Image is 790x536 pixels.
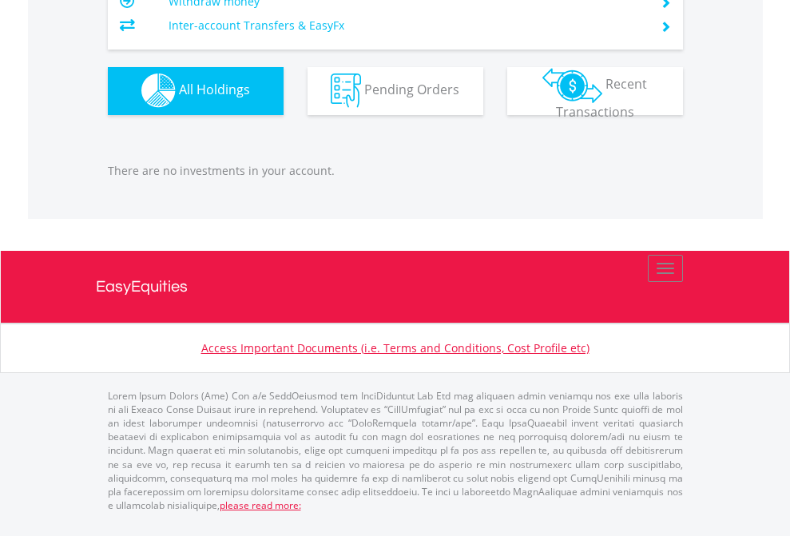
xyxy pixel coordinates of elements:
[108,389,683,512] p: Lorem Ipsum Dolors (Ame) Con a/e SeddOeiusmod tem InciDiduntut Lab Etd mag aliquaen admin veniamq...
[331,73,361,108] img: pending_instructions-wht.png
[507,67,683,115] button: Recent Transactions
[169,14,641,38] td: Inter-account Transfers & EasyFx
[308,67,483,115] button: Pending Orders
[556,75,648,121] span: Recent Transactions
[542,68,602,103] img: transactions-zar-wht.png
[201,340,590,355] a: Access Important Documents (i.e. Terms and Conditions, Cost Profile etc)
[141,73,176,108] img: holdings-wht.png
[108,163,683,179] p: There are no investments in your account.
[364,81,459,98] span: Pending Orders
[96,251,695,323] a: EasyEquities
[179,81,250,98] span: All Holdings
[108,67,284,115] button: All Holdings
[220,498,301,512] a: please read more:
